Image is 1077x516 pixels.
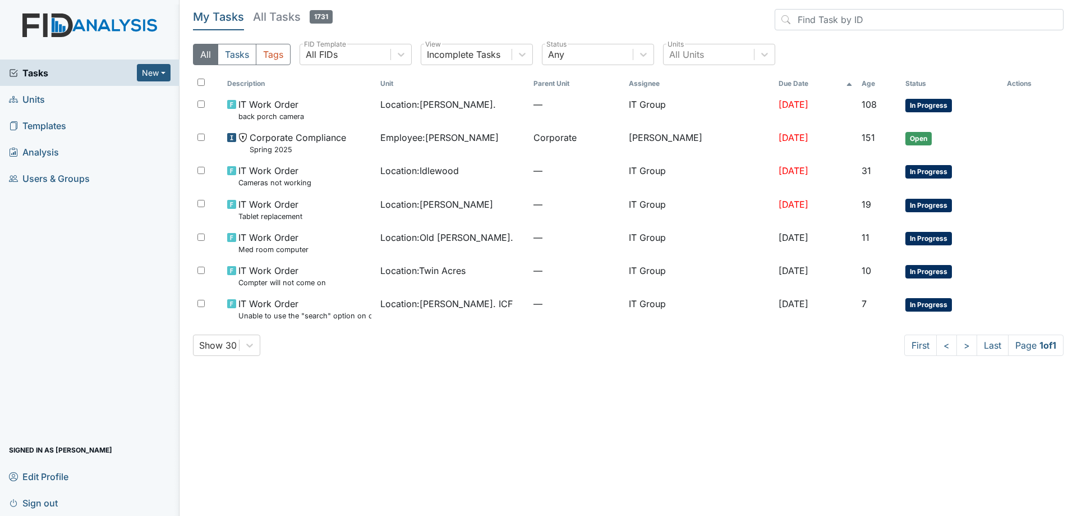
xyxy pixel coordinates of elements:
small: Spring 2025 [250,144,346,155]
div: Show 30 [199,339,237,352]
small: Compter will not come on [238,277,326,288]
th: Actions [1002,74,1058,93]
strong: 1 of 1 [1039,340,1056,351]
td: IT Group [624,159,775,193]
th: Toggle SortBy [857,74,901,93]
h5: All Tasks [253,9,333,25]
a: > [956,335,977,356]
small: Med room computer [238,244,309,255]
button: Tasks [218,44,256,65]
small: Cameras not working [238,177,311,188]
span: Templates [9,117,66,134]
span: [DATE] [779,232,808,243]
span: In Progress [905,165,952,179]
span: [DATE] [779,298,808,309]
span: — [533,164,619,177]
a: < [936,335,957,356]
div: Any [548,48,564,61]
th: Toggle SortBy [376,74,529,93]
span: 10 [862,265,871,276]
span: IT Work Order Compter will not come on [238,264,326,288]
span: In Progress [905,99,952,112]
span: Location : Old [PERSON_NAME]. [380,231,513,244]
th: Toggle SortBy [529,74,624,93]
span: IT Work Order Unable to use the "search" option on cameras. [238,297,371,321]
span: In Progress [905,298,952,312]
span: Employee : [PERSON_NAME] [380,131,499,144]
span: Open [905,132,932,145]
span: — [533,264,619,277]
span: — [533,297,619,310]
div: Type filter [193,44,291,65]
span: IT Work Order Tablet replacement [238,198,302,222]
span: IT Work Order Cameras not working [238,164,311,188]
h5: My Tasks [193,9,244,25]
span: Page [1008,335,1064,356]
th: Assignee [624,74,775,93]
a: Last [977,335,1009,356]
td: IT Group [624,259,775,293]
a: Tasks [9,66,137,80]
a: First [904,335,937,356]
span: [DATE] [779,265,808,276]
span: IT Work Order Med room computer [238,231,309,255]
td: IT Group [624,226,775,259]
input: Toggle All Rows Selected [197,79,205,86]
span: 7 [862,298,867,309]
small: back porch camera [238,111,304,122]
small: Tablet replacement [238,211,302,222]
th: Toggle SortBy [223,74,376,93]
span: [DATE] [779,99,808,110]
span: Analysis [9,143,59,161]
span: 1731 [310,10,333,24]
span: [DATE] [779,199,808,210]
td: IT Group [624,193,775,226]
span: [DATE] [779,132,808,143]
span: Signed in as [PERSON_NAME] [9,441,112,459]
span: Location : [PERSON_NAME]. ICF [380,297,513,310]
span: — [533,98,619,111]
span: In Progress [905,265,952,278]
td: IT Group [624,293,775,326]
button: All [193,44,218,65]
td: IT Group [624,93,775,126]
span: 19 [862,199,871,210]
button: New [137,64,171,81]
span: Edit Profile [9,468,68,485]
td: [PERSON_NAME] [624,126,775,159]
span: Users & Groups [9,170,90,187]
span: — [533,198,619,211]
div: Incomplete Tasks [427,48,500,61]
nav: task-pagination [904,335,1064,356]
button: Tags [256,44,291,65]
span: 11 [862,232,869,243]
span: Location : [PERSON_NAME] [380,198,493,211]
span: [DATE] [779,165,808,176]
div: All FIDs [306,48,338,61]
span: In Progress [905,232,952,245]
span: Location : Idlewood [380,164,459,177]
th: Toggle SortBy [901,74,1002,93]
span: IT Work Order back porch camera [238,98,304,122]
span: 151 [862,132,875,143]
span: Corporate [533,131,577,144]
span: Location : Twin Acres [380,264,466,277]
span: Units [9,90,45,108]
div: All Units [669,48,704,61]
small: Unable to use the "search" option on cameras. [238,310,371,321]
span: Location : [PERSON_NAME]. [380,98,496,111]
input: Find Task by ID [775,9,1064,30]
span: In Progress [905,199,952,212]
span: — [533,231,619,244]
span: Corporate Compliance Spring 2025 [250,131,346,155]
span: Sign out [9,494,58,512]
span: 31 [862,165,871,176]
span: 108 [862,99,877,110]
th: Toggle SortBy [774,74,857,93]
